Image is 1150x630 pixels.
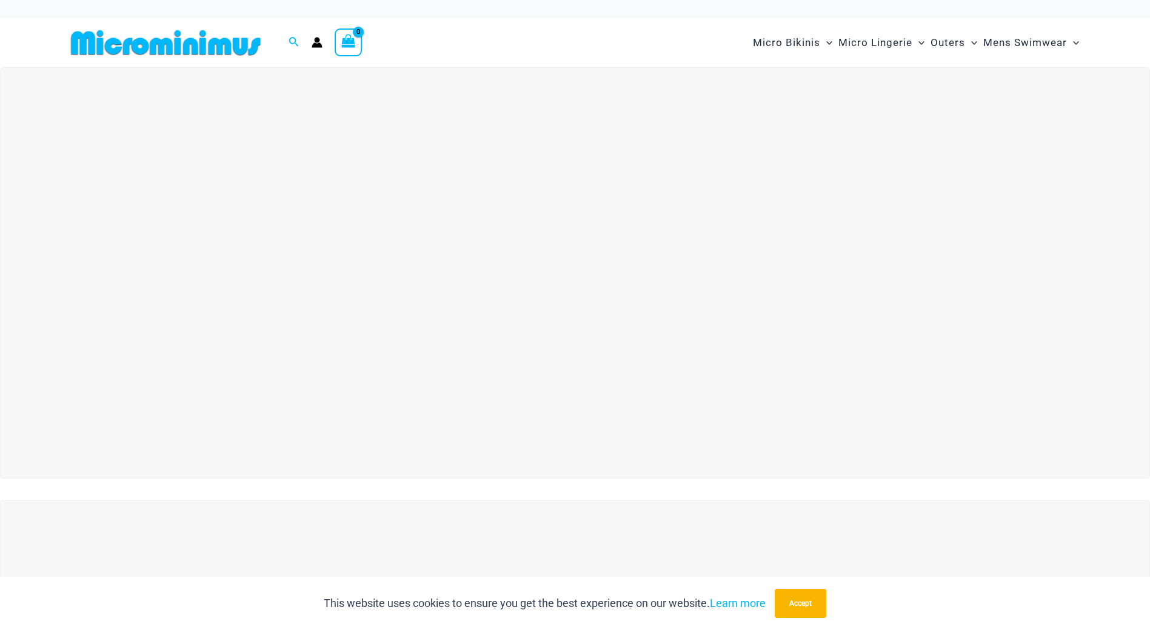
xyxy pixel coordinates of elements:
[710,597,766,609] a: Learn more
[7,80,1143,466] img: Waves Breaking Ocean Bikini Pack
[750,24,835,61] a: Micro BikinisMenu ToggleMenu Toggle
[983,27,1067,58] span: Mens Swimwear
[753,27,820,58] span: Micro Bikinis
[1067,27,1079,58] span: Menu Toggle
[289,35,299,50] a: Search icon link
[931,27,965,58] span: Outers
[912,27,924,58] span: Menu Toggle
[312,37,323,48] a: Account icon link
[748,22,1085,63] nav: Site Navigation
[775,589,826,618] button: Accept
[66,29,266,56] img: MM SHOP LOGO FLAT
[820,27,832,58] span: Menu Toggle
[980,24,1082,61] a: Mens SwimwearMenu ToggleMenu Toggle
[965,27,977,58] span: Menu Toggle
[324,594,766,612] p: This website uses cookies to ensure you get the best experience on our website.
[335,28,363,56] a: View Shopping Cart, empty
[838,27,912,58] span: Micro Lingerie
[835,24,928,61] a: Micro LingerieMenu ToggleMenu Toggle
[928,24,980,61] a: OutersMenu ToggleMenu Toggle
